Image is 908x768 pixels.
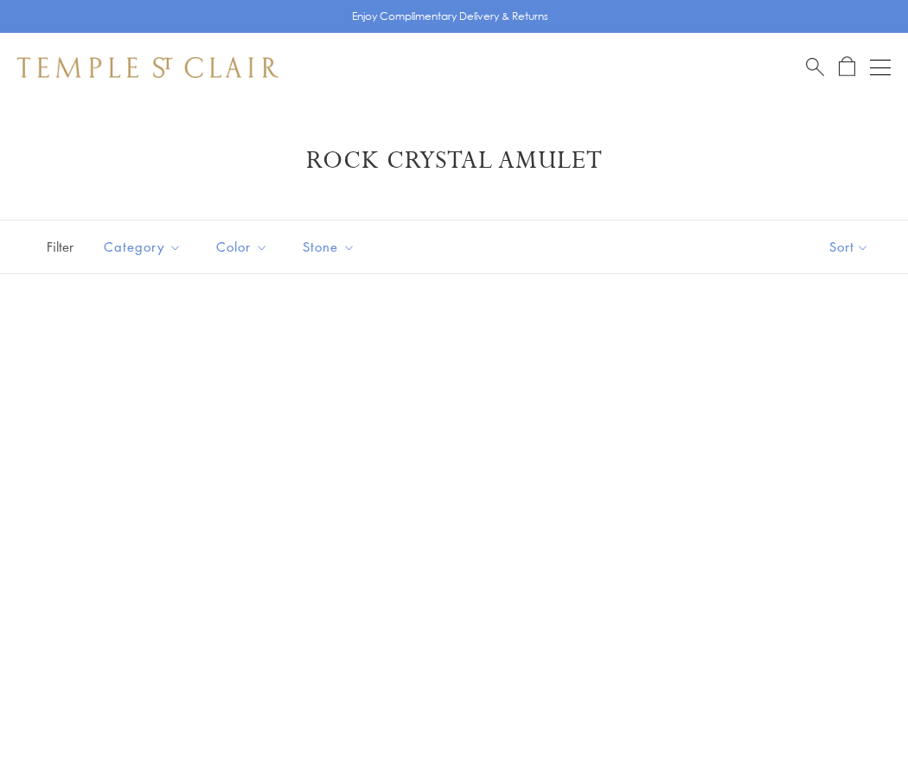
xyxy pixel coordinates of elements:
[352,8,548,25] p: Enjoy Complimentary Delivery & Returns
[43,145,865,176] h1: Rock Crystal Amulet
[290,227,368,266] button: Stone
[294,236,368,258] span: Stone
[839,56,855,78] a: Open Shopping Bag
[17,57,278,78] img: Temple St. Clair
[790,221,908,273] button: Show sort by
[806,56,824,78] a: Search
[208,236,281,258] span: Color
[95,236,195,258] span: Category
[91,227,195,266] button: Category
[203,227,281,266] button: Color
[870,57,891,78] button: Open navigation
